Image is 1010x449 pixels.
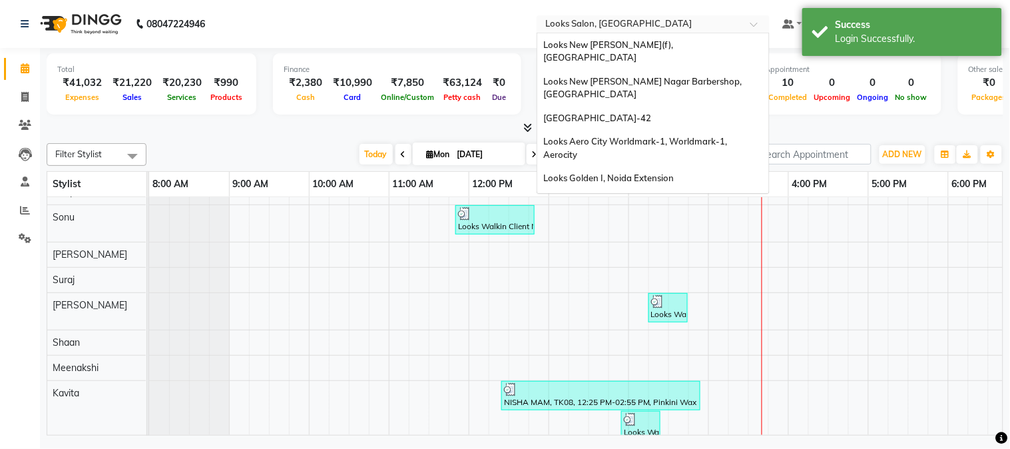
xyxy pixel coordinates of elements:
[341,93,365,102] span: Card
[544,136,730,160] span: Looks Aero City Worldmark-1, Worldmark-1, Aerocity
[53,248,127,260] span: [PERSON_NAME]
[487,75,511,91] div: ₹0
[55,149,102,159] span: Filter Stylist
[789,175,831,194] a: 4:00 PM
[836,32,992,46] div: Login Successfully.
[119,93,145,102] span: Sales
[453,145,520,165] input: 2025-09-01
[284,64,511,75] div: Finance
[164,93,200,102] span: Services
[441,93,485,102] span: Petty cash
[437,75,487,91] div: ₹63,124
[892,93,931,102] span: No show
[378,93,437,102] span: Online/Custom
[62,93,103,102] span: Expenses
[53,178,81,190] span: Stylist
[146,5,205,43] b: 08047224946
[503,383,699,408] div: NISHA MAM, TK08, 12:25 PM-02:55 PM, Pinkini Wax Premium,Premium Wax~Full Legs,Premium Wax~Full Ar...
[544,113,652,123] span: [GEOGRAPHIC_DATA]-42
[892,75,931,91] div: 0
[969,93,1010,102] span: Packages
[53,274,75,286] span: Suraj
[207,93,246,102] span: Products
[766,75,811,91] div: 10
[230,175,272,194] a: 9:00 AM
[883,149,922,159] span: ADD NEW
[34,5,125,43] img: logo
[623,413,659,438] div: Looks Walkin Client NSP, TK05, 01:55 PM-02:25 PM, Eyebrows
[53,186,85,198] span: Deepak
[811,93,854,102] span: Upcoming
[457,207,533,232] div: Looks Walkin Client NSP, TK02, 11:50 AM-12:50 PM, Sr.Stylist Cut(M)
[755,144,872,165] input: Search Appointment
[328,75,378,91] div: ₹10,990
[53,211,75,223] span: Sonu
[880,145,925,164] button: ADD NEW
[544,173,674,183] span: Looks Golden I, Noida Extension
[489,93,509,102] span: Due
[53,387,79,399] span: Kavita
[544,76,744,100] span: Looks New [PERSON_NAME] Nagar Barbershop, [GEOGRAPHIC_DATA]
[310,175,358,194] a: 10:00 AM
[389,175,437,194] a: 11:00 AM
[811,75,854,91] div: 0
[149,175,192,194] a: 8:00 AM
[766,93,811,102] span: Completed
[284,75,328,91] div: ₹2,380
[423,149,453,159] span: Mon
[766,64,931,75] div: Appointment
[969,75,1010,91] div: ₹0
[949,175,991,194] a: 6:00 PM
[53,299,127,311] span: [PERSON_NAME]
[854,93,892,102] span: Ongoing
[293,93,318,102] span: Cash
[57,64,246,75] div: Total
[469,175,517,194] a: 12:00 PM
[537,33,770,194] ng-dropdown-panel: Options list
[836,18,992,32] div: Success
[53,336,80,348] span: Shaan
[378,75,437,91] div: ₹7,850
[544,39,676,63] span: Looks New [PERSON_NAME](f), [GEOGRAPHIC_DATA]
[207,75,246,91] div: ₹990
[854,75,892,91] div: 0
[650,295,686,320] div: Looks Walkin Client NSP, TK07, 02:15 PM-02:45 PM, [PERSON_NAME] Trimming
[869,175,911,194] a: 5:00 PM
[53,362,99,374] span: Meenakshi
[157,75,207,91] div: ₹20,230
[360,144,393,165] span: Today
[57,75,107,91] div: ₹41,032
[107,75,157,91] div: ₹21,220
